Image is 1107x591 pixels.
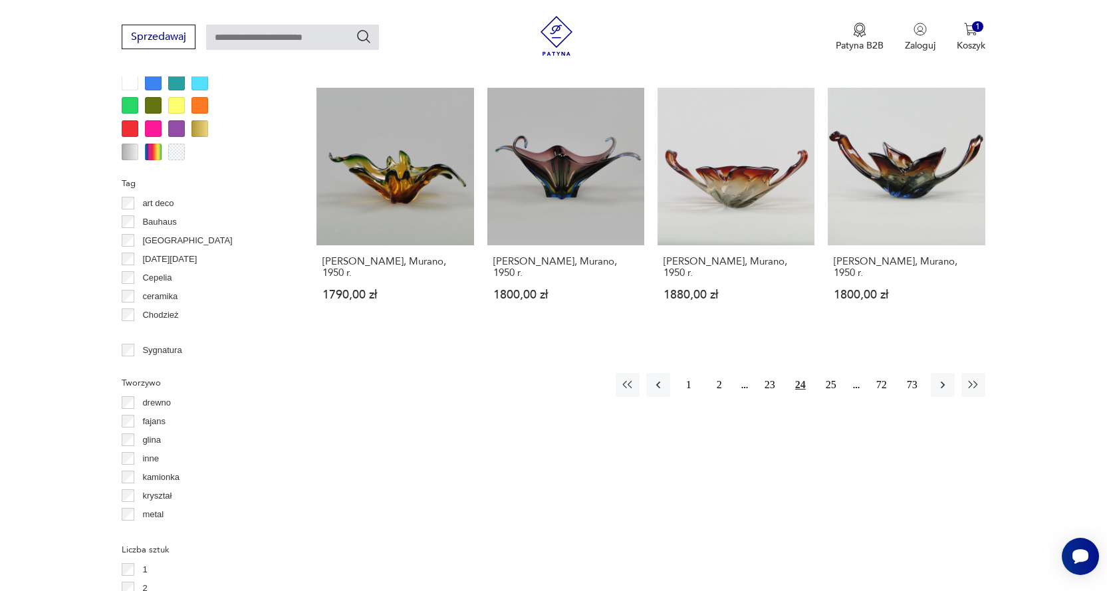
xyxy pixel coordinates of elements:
p: 1880,00 zł [664,289,808,300]
p: Tworzywo [122,376,285,390]
button: 23 [758,373,782,397]
p: glina [142,433,160,447]
p: Tag [122,176,285,191]
p: inne [142,451,159,466]
p: Liczba sztuk [122,542,285,557]
button: Zaloguj [905,23,935,52]
a: Sprzedawaj [122,33,195,43]
p: 1 [142,562,147,577]
a: Patera Mandruzatto, Murano, 1950 r.[PERSON_NAME], Murano, 1950 r.1800,00 zł [828,88,985,326]
h3: [PERSON_NAME], Murano, 1950 r. [664,256,808,279]
button: 2 [707,373,731,397]
p: Bauhaus [142,215,176,229]
p: Ćmielów [142,326,176,341]
p: kryształ [142,489,172,503]
h3: [PERSON_NAME], Murano, 1950 r. [834,256,979,279]
p: Cepelia [142,271,172,285]
p: [DATE][DATE] [142,252,197,267]
p: Sygnatura [142,343,182,358]
p: drewno [142,396,171,410]
button: Sprzedawaj [122,25,195,49]
button: 1Koszyk [957,23,985,52]
img: Ikonka użytkownika [914,23,927,36]
p: kamionka [142,470,180,485]
p: art deco [142,196,174,211]
p: Chodzież [142,308,178,322]
h3: [PERSON_NAME], Murano, 1950 r. [493,256,638,279]
p: Zaloguj [905,39,935,52]
button: Patyna B2B [836,23,884,52]
p: fajans [142,414,166,429]
p: metal [142,507,164,522]
a: Patera Mandruzatto, Murano, 1950 r.[PERSON_NAME], Murano, 1950 r.1880,00 zł [658,88,814,326]
p: 1800,00 zł [493,289,638,300]
button: Szukaj [356,29,372,45]
a: Patera Mandruzatto, Murano, 1950 r.[PERSON_NAME], Murano, 1950 r.1800,00 zł [487,88,644,326]
img: Patyna - sklep z meblami i dekoracjami vintage [537,16,576,56]
img: Ikona medalu [853,23,866,37]
button: 25 [819,373,843,397]
p: 1800,00 zł [834,289,979,300]
img: Ikona koszyka [964,23,977,36]
a: Patera Mandruzatto, Murano, 1950 r.[PERSON_NAME], Murano, 1950 r.1790,00 zł [316,88,473,326]
p: 1790,00 zł [322,289,467,300]
p: ceramika [142,289,178,304]
button: 1 [677,373,701,397]
button: 73 [900,373,924,397]
button: 24 [789,373,812,397]
p: Patyna B2B [836,39,884,52]
div: 1 [972,21,983,33]
h3: [PERSON_NAME], Murano, 1950 r. [322,256,467,279]
p: Koszyk [957,39,985,52]
p: plastik [142,526,167,540]
p: [GEOGRAPHIC_DATA] [142,233,232,248]
button: 72 [870,373,894,397]
a: Ikona medaluPatyna B2B [836,23,884,52]
iframe: Smartsupp widget button [1062,538,1099,575]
